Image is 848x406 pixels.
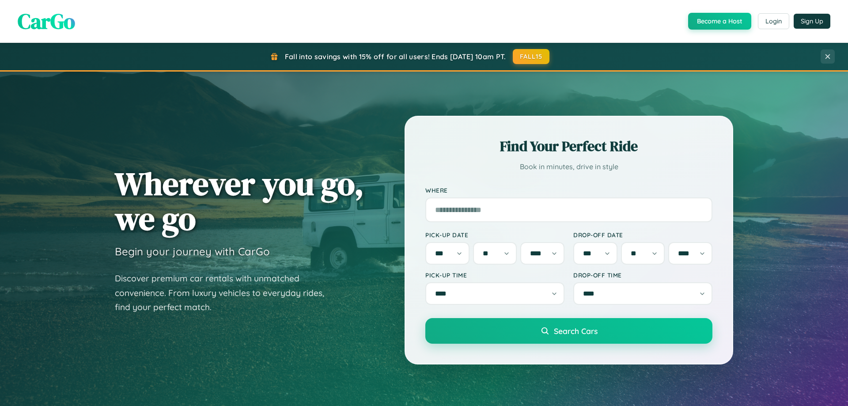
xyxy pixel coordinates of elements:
p: Discover premium car rentals with unmatched convenience. From luxury vehicles to everyday rides, ... [115,271,336,315]
button: Become a Host [688,13,751,30]
button: Search Cars [425,318,712,344]
h3: Begin your journey with CarGo [115,245,270,258]
button: Login [758,13,789,29]
p: Book in minutes, drive in style [425,160,712,173]
h2: Find Your Perfect Ride [425,137,712,156]
span: Fall into savings with 15% off for all users! Ends [DATE] 10am PT. [285,52,506,61]
label: Drop-off Time [573,271,712,279]
button: FALL15 [513,49,550,64]
span: Search Cars [554,326,598,336]
button: Sign Up [794,14,830,29]
label: Where [425,186,712,194]
h1: Wherever you go, we go [115,166,364,236]
label: Drop-off Date [573,231,712,239]
span: CarGo [18,7,75,36]
label: Pick-up Time [425,271,564,279]
label: Pick-up Date [425,231,564,239]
